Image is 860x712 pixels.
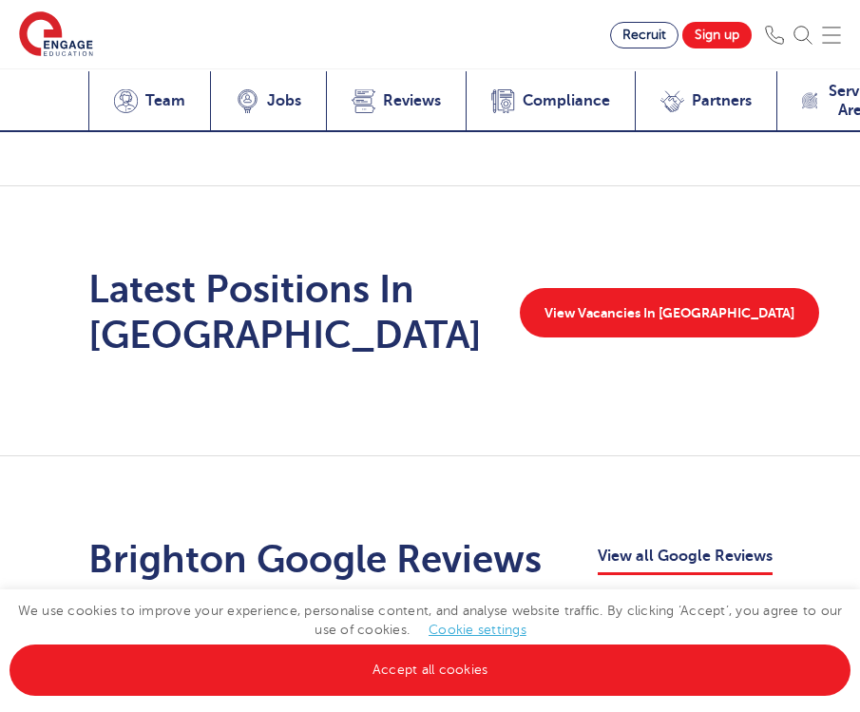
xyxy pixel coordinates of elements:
[19,11,93,59] img: Engage Education
[520,288,819,337] a: View Vacancies In [GEOGRAPHIC_DATA]
[692,91,752,110] span: Partners
[765,26,784,45] img: Phone
[10,604,850,677] span: We use cookies to improve your experience, personalise content, and analyse website traffic. By c...
[10,645,850,696] a: Accept all cookies
[210,71,326,132] a: Jobs
[88,71,210,132] a: Team
[429,623,526,637] a: Cookie settings
[466,71,635,132] a: Compliance
[88,537,542,583] h2: Brighton Google Reviews
[383,91,441,110] span: Reviews
[793,26,812,45] img: Search
[523,91,610,110] span: Compliance
[622,28,666,42] span: Recruit
[326,71,466,132] a: Reviews
[145,91,185,110] span: Team
[822,26,841,45] img: Mobile Menu
[682,22,752,48] a: Sign up
[610,22,678,48] a: Recruit
[635,71,776,132] a: Partners
[267,91,301,110] span: Jobs
[88,267,482,358] h2: Latest Positions In [GEOGRAPHIC_DATA]
[598,544,773,574] a: View all Google Reviews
